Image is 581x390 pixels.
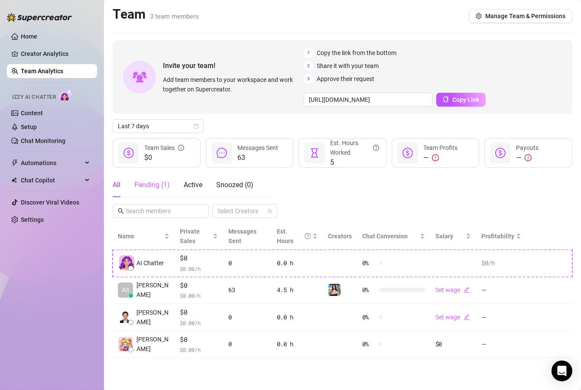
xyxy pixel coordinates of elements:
[180,228,200,244] span: Private Sales
[21,47,90,61] a: Creator Analytics
[452,96,479,103] span: Copy Link
[21,216,44,223] a: Settings
[469,9,572,23] button: Manage Team & Permissions
[277,258,318,268] div: 0.0 h
[432,154,439,161] span: exclamation-circle
[216,181,253,189] span: Snoozed ( 0 )
[122,285,129,295] span: AS
[228,339,266,349] div: 0
[118,337,133,351] img: Louise
[237,144,278,151] span: Messages Sent
[476,331,526,358] td: —
[435,339,471,349] div: $0
[163,60,304,71] span: Invite your team!
[228,258,266,268] div: 0
[317,61,379,71] span: Share it with your team
[180,345,218,354] span: $ 0.00 /h
[362,312,376,322] span: 0 %
[194,123,199,129] span: calendar
[113,180,120,190] div: All
[21,137,65,144] a: Chat Monitoring
[516,144,539,151] span: Payouts
[126,206,197,216] input: Search members
[21,123,37,130] a: Setup
[309,148,320,158] span: hourglass
[464,287,470,293] span: edit
[163,75,300,94] span: Add team members to your workspace and work together on Supercreator.
[180,307,218,318] span: $0
[59,90,73,102] img: AI Chatter
[304,61,313,71] span: 2
[118,208,124,214] span: search
[113,6,199,23] h2: Team
[12,93,56,101] span: Izzy AI Chatter
[134,180,170,190] div: Pending ( 1 )
[481,233,514,240] span: Profitability
[402,148,413,158] span: dollar-circle
[330,157,379,168] span: 5
[144,153,184,163] span: $0
[228,312,266,322] div: 0
[435,233,453,240] span: Salary
[21,110,43,117] a: Content
[237,153,278,163] span: 63
[180,280,218,291] span: $0
[495,148,506,158] span: dollar-circle
[118,120,198,133] span: Last 7 days
[435,286,470,293] a: Set wageedit
[362,233,408,240] span: Chat Conversion
[362,339,376,349] span: 0 %
[267,208,273,214] span: team
[328,284,341,296] img: 𝐀𝐬𝐡𝐥𝐞𝐲
[150,13,199,20] span: 3 team members
[21,173,82,187] span: Chat Copilot
[435,314,470,321] a: Set wageedit
[323,223,357,250] th: Creators
[11,177,17,183] img: Chat Copilot
[178,143,184,153] span: info-circle
[436,93,486,107] button: Copy Link
[362,258,376,268] span: 0 %
[481,258,521,268] div: $0 /h
[423,153,458,163] div: —
[304,74,313,84] span: 3
[330,138,379,157] div: Est. Hours Worked
[525,154,532,161] span: exclamation-circle
[476,304,526,331] td: —
[317,48,396,58] span: Copy the link from the bottom
[7,13,72,22] img: logo-BBDzfeDw.svg
[180,335,218,345] span: $0
[423,144,458,151] span: Team Profits
[277,285,318,295] div: 4.5 h
[464,314,470,320] span: edit
[476,13,482,19] span: setting
[136,335,169,354] span: [PERSON_NAME]
[11,159,18,166] span: thunderbolt
[184,181,202,189] span: Active
[118,231,162,241] span: Name
[443,96,449,102] span: copy
[136,258,164,268] span: AI Chatter
[123,148,134,158] span: dollar-circle
[21,156,82,170] span: Automations
[552,361,572,381] div: Open Intercom Messenger
[21,68,63,75] a: Team Analytics
[21,199,79,206] a: Discover Viral Videos
[362,285,376,295] span: 0 %
[485,13,565,19] span: Manage Team & Permissions
[217,148,227,158] span: message
[228,285,266,295] div: 63
[305,227,311,246] span: question-circle
[277,339,318,349] div: 0.0 h
[373,138,379,157] span: question-circle
[277,312,318,322] div: 0.0 h
[304,48,313,58] span: 1
[476,277,526,304] td: —
[317,74,374,84] span: Approve their request
[136,308,169,327] span: [PERSON_NAME]
[228,228,256,244] span: Messages Sent
[180,253,218,263] span: $0
[180,318,218,327] span: $ 0.00 /h
[144,143,184,153] div: Team Sales
[118,310,133,324] img: Joyce Ann Vivas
